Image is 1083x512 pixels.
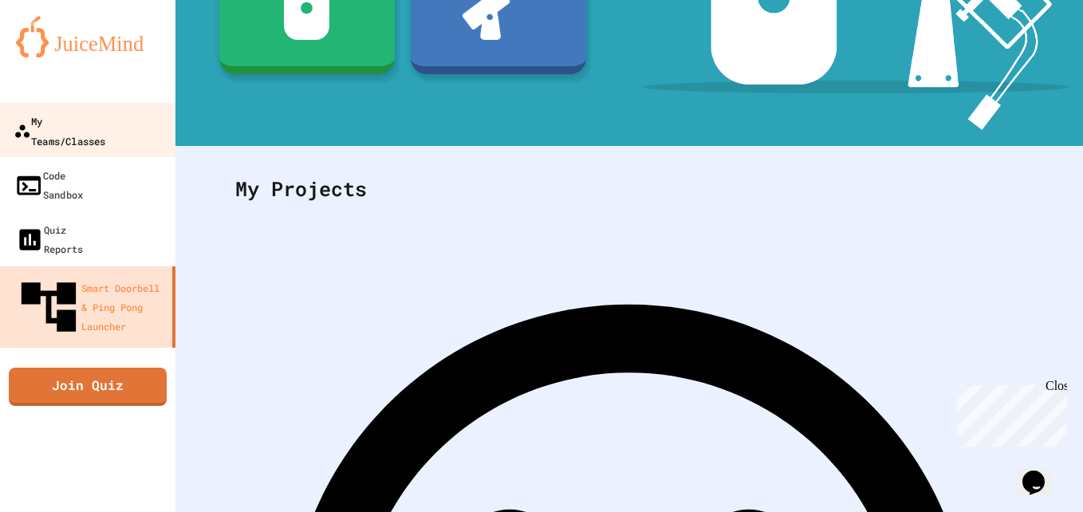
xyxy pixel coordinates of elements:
iframe: chat widget [1016,448,1067,496]
img: logo-orange.svg [16,16,159,57]
a: Join Quiz [9,368,167,406]
div: Chat with us now!Close [6,6,110,101]
div: Quiz Reports [16,220,83,258]
div: My Teams/Classes [14,111,105,150]
iframe: chat widget [951,379,1067,447]
div: Code Sandbox [14,166,83,205]
div: Smart Doorbell & Ping Pong Launcher [16,274,166,340]
div: My Projects [219,158,1039,220]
